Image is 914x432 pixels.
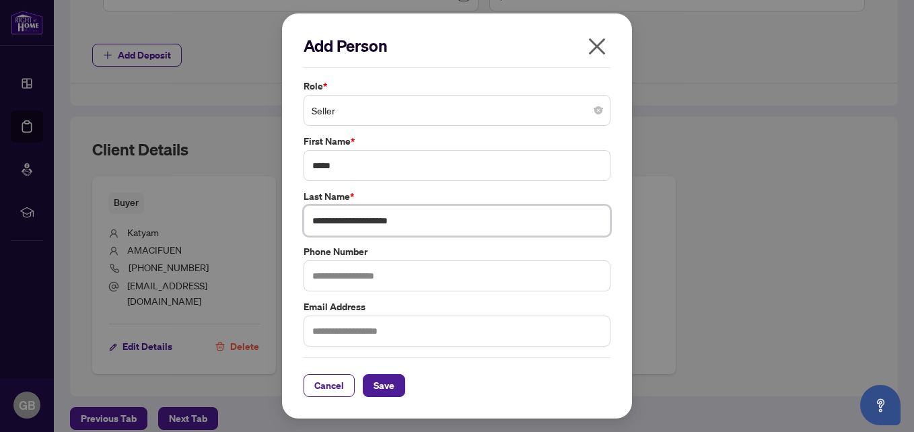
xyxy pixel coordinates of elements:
[314,375,344,396] span: Cancel
[304,79,610,94] label: Role
[304,189,610,204] label: Last Name
[304,244,610,259] label: Phone Number
[586,36,608,57] span: close
[304,35,610,57] h2: Add Person
[374,375,394,396] span: Save
[304,374,355,397] button: Cancel
[312,98,602,123] span: Seller
[594,106,602,114] span: close-circle
[304,134,610,149] label: First Name
[363,374,405,397] button: Save
[860,385,901,425] button: Open asap
[304,299,610,314] label: Email Address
